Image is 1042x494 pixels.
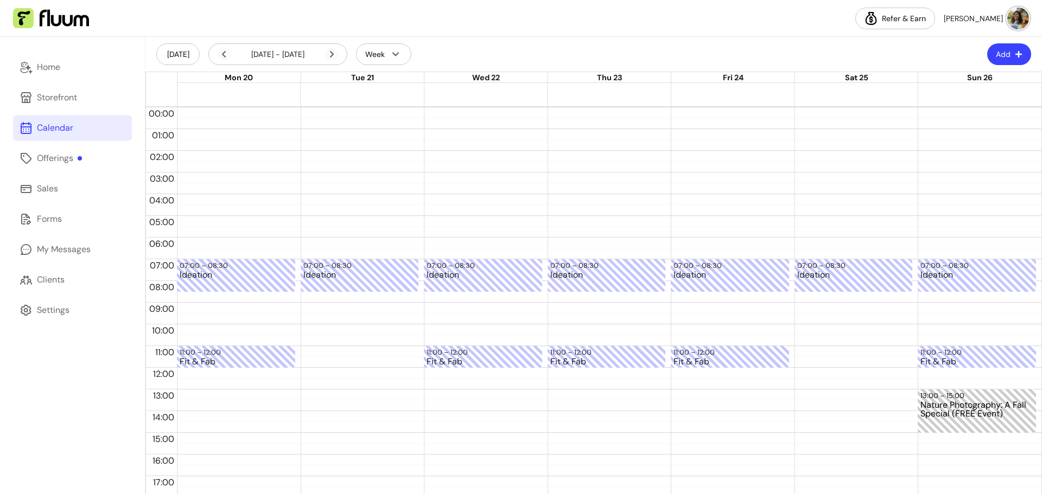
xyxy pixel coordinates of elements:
[920,390,967,401] div: 13:00 – 15:00
[225,72,253,84] button: Mon 20
[13,145,132,171] a: Offerings
[597,72,622,84] button: Thu 23
[13,267,132,293] a: Clients
[795,259,913,292] div: 07:00 – 08:30Ideation
[845,73,868,82] span: Sat 25
[13,236,132,262] a: My Messages
[967,73,993,82] span: Sun 26
[156,43,200,65] button: [DATE]
[674,271,786,291] div: Ideation
[303,271,416,291] div: Ideation
[920,401,1033,432] div: Nature Photography: A Fall Special (FREE Event)
[301,259,419,292] div: 07:00 – 08:30Ideation
[351,72,374,84] button: Tue 21
[37,243,91,256] div: My Messages
[13,115,132,141] a: Calendar
[356,43,411,65] button: Week
[147,216,177,228] span: 05:00
[472,73,500,82] span: Wed 22
[13,176,132,202] a: Sales
[548,259,666,292] div: 07:00 – 08:30Ideation
[37,273,65,286] div: Clients
[13,206,132,232] a: Forms
[550,271,663,291] div: Ideation
[149,130,177,141] span: 01:00
[147,151,177,163] span: 02:00
[303,260,354,271] div: 07:00 – 08:30
[674,357,786,367] div: Fit & Fab
[427,271,539,291] div: Ideation
[153,347,177,358] span: 11:00
[920,357,1033,367] div: Fit & Fab
[920,271,1033,291] div: Ideation
[1007,8,1029,29] img: avatar
[671,346,789,368] div: 11:00 – 12:00Fit & Fab
[351,73,374,82] span: Tue 21
[424,259,542,292] div: 07:00 – 08:30Ideation
[147,195,177,206] span: 04:00
[180,347,224,357] div: 11:00 – 12:00
[427,260,478,271] div: 07:00 – 08:30
[13,85,132,111] a: Storefront
[920,347,964,357] div: 11:00 – 12:00
[150,390,177,401] span: 13:00
[37,182,58,195] div: Sales
[225,73,253,82] span: Mon 20
[13,8,89,29] img: Fluum Logo
[472,72,500,84] button: Wed 22
[150,412,177,423] span: 14:00
[13,54,132,80] a: Home
[424,346,542,368] div: 11:00 – 12:00Fit & Fab
[723,72,744,84] button: Fri 24
[37,91,77,104] div: Storefront
[146,108,177,119] span: 00:00
[180,357,293,367] div: Fit & Fab
[218,48,338,61] div: [DATE] - [DATE]
[147,238,177,249] span: 06:00
[180,260,231,271] div: 07:00 – 08:30
[147,260,177,271] span: 07:00
[597,73,622,82] span: Thu 23
[180,271,293,291] div: Ideation
[918,389,1036,433] div: 13:00 – 15:00Nature Photography: A Fall Special (FREE Event)
[671,259,789,292] div: 07:00 – 08:30Ideation
[845,72,868,84] button: Sat 25
[147,281,177,293] span: 08:00
[918,346,1036,368] div: 11:00 – 12:00Fit & Fab
[150,477,177,488] span: 17:00
[150,368,177,380] span: 12:00
[550,357,663,367] div: Fit & Fab
[177,259,295,292] div: 07:00 – 08:30Ideation
[674,260,725,271] div: 07:00 – 08:30
[37,61,60,74] div: Home
[177,346,295,368] div: 11:00 – 12:00Fit & Fab
[967,72,993,84] button: Sun 26
[37,213,62,226] div: Forms
[13,297,132,323] a: Settings
[37,152,82,165] div: Offerings
[944,8,1029,29] button: avatar[PERSON_NAME]
[855,8,935,29] a: Refer & Earn
[674,347,717,357] div: 11:00 – 12:00
[427,347,471,357] div: 11:00 – 12:00
[550,260,601,271] div: 07:00 – 08:30
[548,346,666,368] div: 11:00 – 12:00Fit & Fab
[723,73,744,82] span: Fri 24
[150,433,177,445] span: 15:00
[920,260,971,271] div: 07:00 – 08:30
[149,325,177,336] span: 10:00
[918,259,1036,292] div: 07:00 – 08:30Ideation
[150,455,177,466] span: 16:00
[37,304,69,317] div: Settings
[797,260,848,271] div: 07:00 – 08:30
[147,303,177,315] span: 09:00
[147,173,177,184] span: 03:00
[427,357,539,367] div: Fit & Fab
[37,121,73,134] div: Calendar
[797,271,910,291] div: Ideation
[550,347,594,357] div: 11:00 – 12:00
